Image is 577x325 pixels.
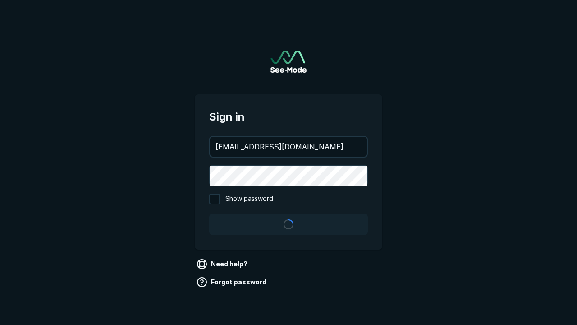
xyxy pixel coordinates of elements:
input: your@email.com [210,137,367,157]
span: Sign in [209,109,368,125]
span: Show password [225,194,273,204]
img: See-Mode Logo [270,51,307,73]
a: Go to sign in [270,51,307,73]
a: Forgot password [195,275,270,289]
a: Need help? [195,257,251,271]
